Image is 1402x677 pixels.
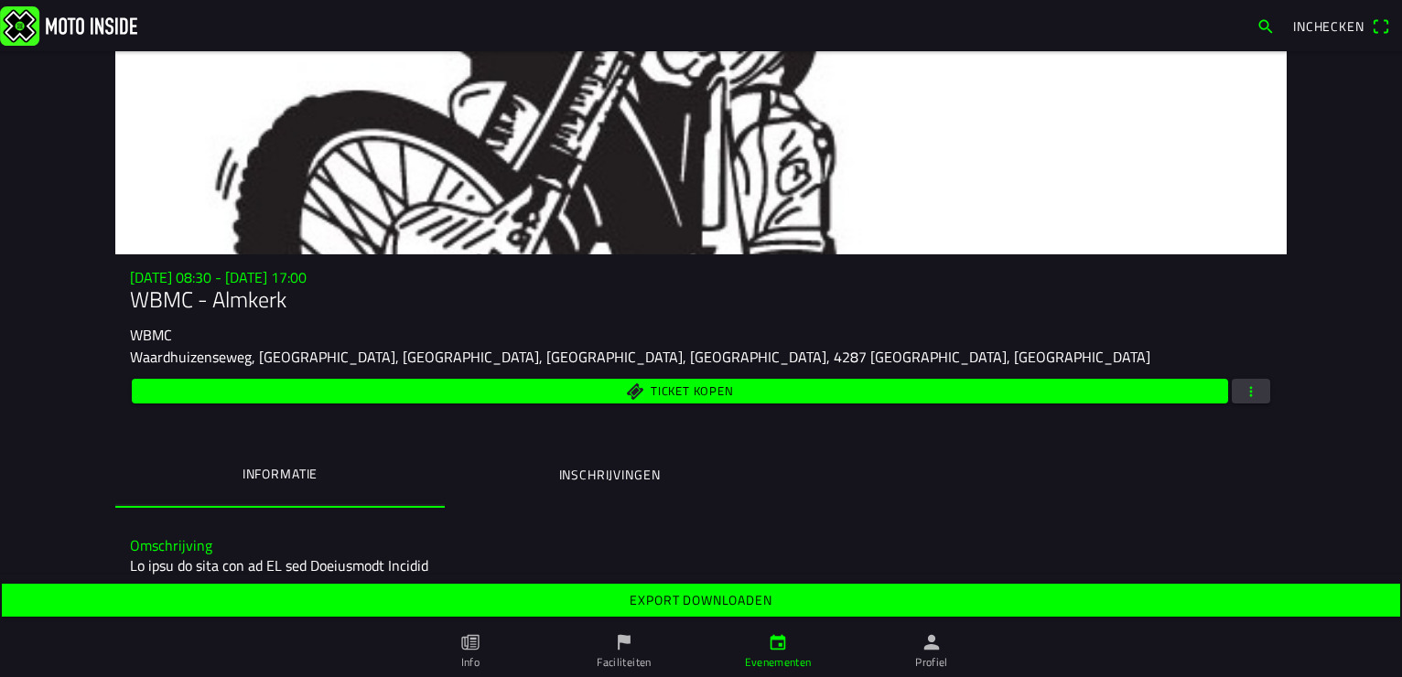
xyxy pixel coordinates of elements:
ion-label: Informatie [243,464,318,484]
a: IncheckenQR-scanner [1284,10,1398,41]
h3: [DATE] 08:30 - [DATE] 17:00 [130,269,1272,286]
ion-icon: papier [460,632,480,652]
ion-label: Inschrijvingen [559,465,661,485]
ion-button: Export downloaden [2,584,1400,617]
ion-label: Faciliteiten [597,654,651,671]
ion-icon: kalender [768,632,788,652]
ion-label: Evenementen [745,654,812,671]
h3: Omschrijving [130,537,1272,554]
ion-text: WBMC [130,324,172,346]
span: Ticket kopen [651,385,733,397]
ion-label: Profiel [915,654,948,671]
ion-icon: persoon [922,632,942,652]
ion-icon: vlag [614,632,634,652]
h1: WBMC - Almkerk [130,286,1272,313]
ion-label: Info [461,654,480,671]
span: Inchecken [1293,16,1364,36]
a: zoeken [1247,10,1284,41]
ion-text: Waardhuizenseweg, [GEOGRAPHIC_DATA], [GEOGRAPHIC_DATA], [GEOGRAPHIC_DATA], [GEOGRAPHIC_DATA], 428... [130,346,1150,368]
